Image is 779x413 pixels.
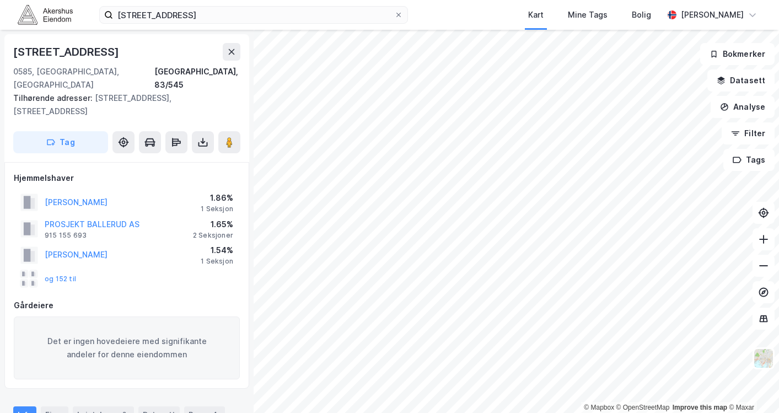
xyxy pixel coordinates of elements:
div: 915 155 693 [45,231,87,240]
button: Bokmerker [700,43,775,65]
div: 1.65% [193,218,233,231]
div: Kart [528,8,544,22]
div: Kontrollprogram for chat [724,360,779,413]
a: Improve this map [673,404,727,411]
div: 1 Seksjon [201,205,233,213]
div: 1.54% [201,244,233,257]
div: 2 Seksjoner [193,231,233,240]
button: Datasett [707,69,775,92]
button: Analyse [711,96,775,118]
span: Tilhørende adresser: [13,93,95,103]
div: Det er ingen hovedeiere med signifikante andeler for denne eiendommen [14,317,240,379]
button: Tag [13,131,108,153]
iframe: Chat Widget [724,360,779,413]
div: Gårdeiere [14,299,240,312]
div: Bolig [632,8,651,22]
div: 1 Seksjon [201,257,233,266]
div: 0585, [GEOGRAPHIC_DATA], [GEOGRAPHIC_DATA] [13,65,154,92]
div: Mine Tags [568,8,608,22]
div: [GEOGRAPHIC_DATA], 83/545 [154,65,240,92]
div: [PERSON_NAME] [681,8,744,22]
div: Hjemmelshaver [14,171,240,185]
button: Filter [722,122,775,144]
a: Mapbox [584,404,614,411]
input: Søk på adresse, matrikkel, gårdeiere, leietakere eller personer [113,7,394,23]
img: akershus-eiendom-logo.9091f326c980b4bce74ccdd9f866810c.svg [18,5,73,24]
a: OpenStreetMap [616,404,670,411]
div: [STREET_ADDRESS] [13,43,121,61]
img: Z [753,348,774,369]
div: [STREET_ADDRESS], [STREET_ADDRESS] [13,92,232,118]
button: Tags [723,149,775,171]
div: 1.86% [201,191,233,205]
